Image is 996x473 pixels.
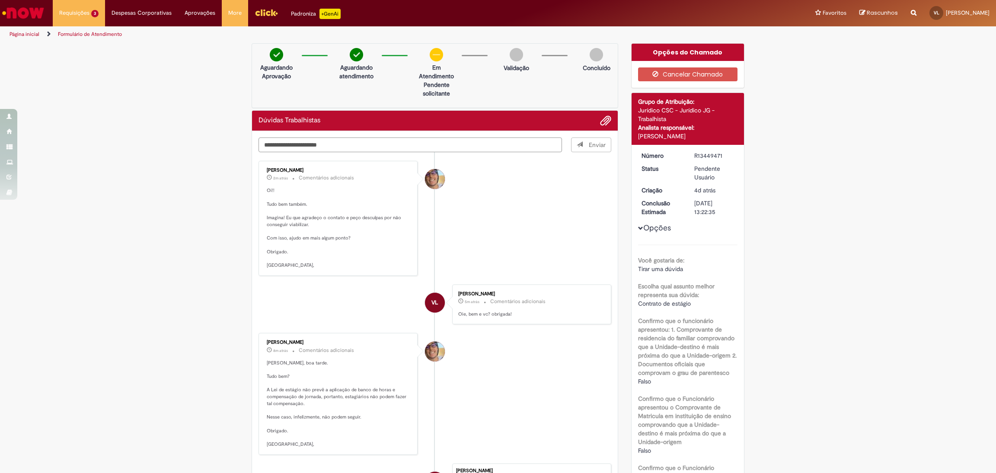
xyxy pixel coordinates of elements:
img: img-circle-grey.png [510,48,523,61]
span: 2m atrás [273,176,288,181]
button: Adicionar anexos [600,115,611,126]
p: Em Atendimento [415,63,457,80]
div: Opções do Chamado [632,44,744,61]
div: Grupo de Atribuição: [638,97,738,106]
div: Pedro Henrique De Oliveira Alves [425,342,445,361]
div: R13449471 [694,151,734,160]
div: Jurídico CSC - Jurídico JG - Trabalhista [638,106,738,123]
b: Confirmo que o funcionário apresentou: 1. Comprovante de residencia do familiar comprovando que a... [638,317,737,377]
span: 8m atrás [273,348,288,353]
div: [PERSON_NAME] [638,132,738,141]
h2: Dúvidas Trabalhistas Histórico de tíquete [259,117,320,125]
b: Você gostaria de: [638,256,684,264]
span: Tirar uma dúvida [638,265,683,273]
p: +GenAi [319,9,341,19]
time: 26/08/2025 16:22:31 [694,186,715,194]
p: Aguardando Aprovação [255,63,297,80]
small: Comentários adicionais [299,174,354,182]
dt: Status [635,164,688,173]
p: Concluído [583,64,610,72]
div: Padroniza [291,9,341,19]
span: Falso [638,447,651,454]
span: VL [934,10,939,16]
span: VL [431,292,438,313]
span: Aprovações [185,9,215,17]
span: 5m atrás [465,299,479,304]
time: 29/08/2025 17:10:16 [465,299,479,304]
p: Oie, bem e vc? obrigada! [458,311,602,318]
small: Comentários adicionais [490,298,546,305]
img: check-circle-green.png [270,48,283,61]
span: Requisições [59,9,89,17]
span: 3 [91,10,99,17]
img: ServiceNow [1,4,45,22]
span: [PERSON_NAME] [946,9,990,16]
p: Oi!! Tudo bem também. Imagina! Eu que agradeço o contato e peço desculpas por não conseguir viabi... [267,187,411,268]
dt: Número [635,151,688,160]
img: img-circle-grey.png [590,48,603,61]
div: [PERSON_NAME] [267,340,411,345]
time: 29/08/2025 17:07:51 [273,348,288,353]
p: [PERSON_NAME], boa tarde. Tudo bem? A Lei de estágio não prevê a aplicação de banco de horas e co... [267,360,411,448]
p: Aguardando atendimento [335,63,377,80]
img: click_logo_yellow_360x200.png [255,6,278,19]
span: 4d atrás [694,186,715,194]
span: More [228,9,242,17]
span: Despesas Corporativas [112,9,172,17]
p: Validação [504,64,529,72]
time: 29/08/2025 17:13:24 [273,176,288,181]
b: Escolha qual assunto melhor representa sua dúvida: [638,282,715,299]
div: Analista responsável: [638,123,738,132]
a: Página inicial [10,31,39,38]
span: Falso [638,377,651,385]
a: Rascunhos [859,9,898,17]
div: [DATE] 13:22:35 [694,199,734,216]
img: check-circle-green.png [350,48,363,61]
small: Comentários adicionais [299,347,354,354]
div: Pendente Usuário [694,164,734,182]
ul: Trilhas de página [6,26,658,42]
img: circle-minus.png [430,48,443,61]
div: 26/08/2025 16:22:31 [694,186,734,195]
b: Confirmo que o Funcionário apresentou o Comprovante de Matricula em instituição de ensino comprov... [638,395,731,446]
span: Rascunhos [867,9,898,17]
div: Pedro Henrique De Oliveira Alves [425,169,445,189]
dt: Criação [635,186,688,195]
a: Formulário de Atendimento [58,31,122,38]
span: Contrato de estágio [638,300,691,307]
span: Favoritos [823,9,846,17]
p: Pendente solicitante [415,80,457,98]
textarea: Digite sua mensagem aqui... [259,137,562,152]
button: Cancelar Chamado [638,67,738,81]
div: Veronica Da Silva Leite [425,293,445,313]
div: [PERSON_NAME] [458,291,602,297]
dt: Conclusão Estimada [635,199,688,216]
div: [PERSON_NAME] [267,168,411,173]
